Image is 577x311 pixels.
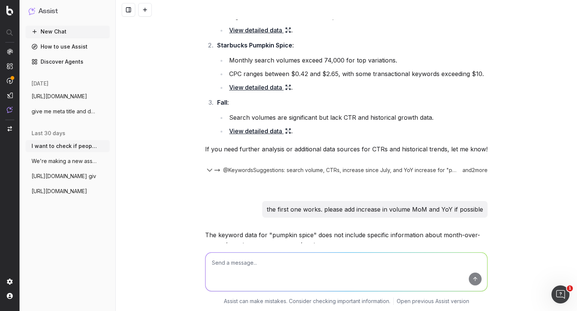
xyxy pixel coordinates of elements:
li: : [215,40,488,93]
li: Monthly search volumes exceed 74,000 for top variations. [227,55,488,66]
li: . [227,25,488,35]
button: I want to check if people have started s [26,140,110,152]
p: The keyword data for "pumpkin spice" does not include specific information about month-over-month... [205,230,488,261]
li: CPC ranges between $0.42 and $2.65, with some transactional keywords exceeding $10. [227,69,488,79]
span: [URL][DOMAIN_NAME] [32,93,87,100]
li: . [227,82,488,93]
img: Assist [29,8,35,15]
span: [DATE] [32,80,48,87]
strong: Starbucks Pumpkin Spice [217,41,292,49]
img: Intelligence [7,63,13,69]
button: [URL][DOMAIN_NAME] [26,90,110,102]
img: Setting [7,279,13,285]
button: give me meta title and description for t [26,105,110,117]
img: Switch project [8,126,12,131]
img: Studio [7,92,13,98]
div: and 2 more [459,166,488,174]
a: Open previous Assist version [397,297,469,305]
button: @KeywordsSuggestions: search volume, CTRs, increase since July, and YoY increase for "pumpkin spi... [214,166,459,174]
span: @KeywordsSuggestions: search volume, CTRs, increase since July, and YoY increase for "pumpkin spi... [223,166,459,174]
a: How to use Assist [26,41,110,53]
a: View detailed data [229,126,291,136]
img: Analytics [7,49,13,55]
h1: Assist [38,6,58,17]
p: If you need further analysis or additional data sources for CTRs and historical trends, let me know! [205,144,488,154]
img: Activation [7,78,13,84]
li: : [215,97,488,136]
span: I want to check if people have started s [32,142,98,150]
span: [URL][DOMAIN_NAME] giv [32,172,96,180]
span: give me meta title and description for t [32,108,98,115]
li: . [227,126,488,136]
iframe: Intercom live chat [551,285,569,303]
img: Assist [7,107,13,113]
span: We're making a new asset launching pumpk [32,157,98,165]
button: We're making a new asset launching pumpk [26,155,110,167]
p: Assist can make mistakes. Consider checking important information. [224,297,390,305]
a: View detailed data [229,25,291,35]
span: 1 [567,285,573,291]
button: [URL][DOMAIN_NAME] giv [26,170,110,182]
p: the first one works. please add increase in volume MoM and YoY if possible [267,204,483,215]
li: Search volumes are significant but lack CTR and historical growth data. [227,112,488,123]
strong: Fall [217,99,227,106]
span: [URL][DOMAIN_NAME] [32,188,87,195]
button: Assist [29,6,107,17]
img: My account [7,293,13,299]
span: last 30 days [32,130,65,137]
a: View detailed data [229,82,291,93]
button: [URL][DOMAIN_NAME] [26,185,110,197]
a: Discover Agents [26,56,110,68]
button: New Chat [26,26,110,38]
img: Botify logo [6,6,13,15]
